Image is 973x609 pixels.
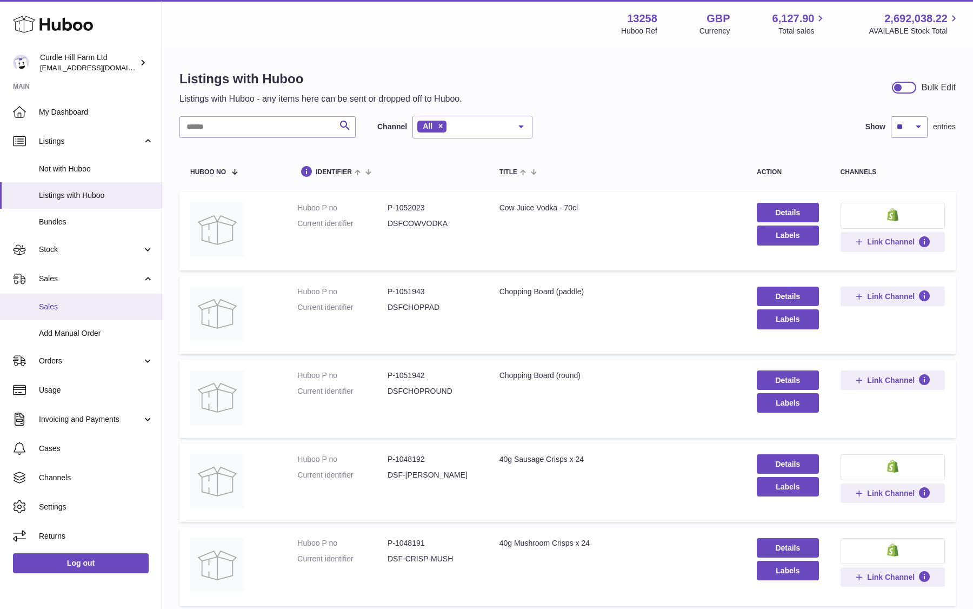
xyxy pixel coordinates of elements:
[887,544,898,557] img: shopify-small.png
[190,538,244,592] img: 40g Mushroom Crisps x 24
[869,11,960,36] a: 2,692,038.22 AVAILABLE Stock Total
[388,219,478,229] dd: DSFCOWVODKA
[841,232,945,251] button: Link Channel
[867,375,915,385] span: Link Channel
[388,470,478,480] dd: DSF-[PERSON_NAME]
[841,484,945,503] button: Link Channel
[388,287,478,297] dd: P-1051943
[297,219,388,229] dt: Current identifier
[757,561,819,580] button: Labels
[13,55,29,71] img: martinmarafko@gmail.com
[179,70,462,88] h1: Listings with Huboo
[297,470,388,480] dt: Current identifier
[933,122,956,132] span: entries
[297,454,388,465] dt: Huboo P no
[388,554,478,564] dd: DSF-CRISP-MUSH
[841,169,945,176] div: channels
[316,169,352,176] span: identifier
[39,473,154,483] span: Channels
[887,208,898,221] img: shopify-small.png
[40,63,159,72] span: [EMAIL_ADDRESS][DOMAIN_NAME]
[499,454,735,465] div: 40g Sausage Crisps x 24
[867,488,915,498] span: Link Channel
[627,11,657,26] strong: 13258
[621,26,657,36] div: Huboo Ref
[39,244,142,255] span: Stock
[757,538,819,558] a: Details
[772,11,827,36] a: 6,127.90 Total sales
[39,190,154,201] span: Listings with Huboo
[39,443,154,454] span: Cases
[297,370,388,381] dt: Huboo P no
[39,385,154,395] span: Usage
[297,203,388,213] dt: Huboo P no
[39,136,142,147] span: Listings
[757,477,819,497] button: Labels
[39,531,154,541] span: Returns
[867,237,915,247] span: Link Channel
[190,203,244,257] img: Cow Juice Vodka - 70cl
[841,567,945,587] button: Link Channel
[190,370,244,425] img: Chopping Board (round)
[865,122,885,132] label: Show
[757,203,819,222] a: Details
[297,554,388,564] dt: Current identifier
[190,454,244,508] img: 40g Sausage Crisps x 24
[39,414,142,425] span: Invoicing and Payments
[841,370,945,390] button: Link Channel
[887,460,898,473] img: shopify-small.png
[39,217,154,227] span: Bundles
[699,26,730,36] div: Currency
[190,287,244,341] img: Chopping Board (paddle)
[499,370,735,381] div: Chopping Board (round)
[757,226,819,245] button: Labels
[757,454,819,474] a: Details
[190,169,226,176] span: Huboo no
[757,169,819,176] div: action
[867,292,915,301] span: Link Channel
[499,287,735,297] div: Chopping Board (paddle)
[757,393,819,413] button: Labels
[39,328,154,339] span: Add Manual Order
[388,203,478,213] dd: P-1052023
[499,203,735,213] div: Cow Juice Vodka - 70cl
[39,356,142,366] span: Orders
[707,11,730,26] strong: GBP
[39,274,142,284] span: Sales
[757,370,819,390] a: Details
[423,122,432,130] span: All
[297,386,388,396] dt: Current identifier
[757,287,819,306] a: Details
[499,169,517,176] span: title
[297,538,388,548] dt: Huboo P no
[884,11,948,26] span: 2,692,038.22
[757,309,819,329] button: Labels
[377,122,407,132] label: Channel
[388,370,478,381] dd: P-1051942
[297,302,388,313] dt: Current identifier
[39,107,154,117] span: My Dashboard
[499,538,735,548] div: 40g Mushroom Crisps x 24
[39,502,154,512] span: Settings
[388,302,478,313] dd: DSFCHOPPAD
[922,82,956,94] div: Bulk Edit
[40,52,137,73] div: Curdle Hill Farm Ltd
[13,553,149,573] a: Log out
[388,386,478,396] dd: DSFCHOPROUND
[841,287,945,306] button: Link Channel
[39,164,154,174] span: Not with Huboo
[179,93,462,105] p: Listings with Huboo - any items here can be sent or dropped off to Huboo.
[39,302,154,312] span: Sales
[772,11,815,26] span: 6,127.90
[867,572,915,582] span: Link Channel
[388,454,478,465] dd: P-1048192
[297,287,388,297] dt: Huboo P no
[778,26,827,36] span: Total sales
[388,538,478,548] dd: P-1048191
[869,26,960,36] span: AVAILABLE Stock Total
